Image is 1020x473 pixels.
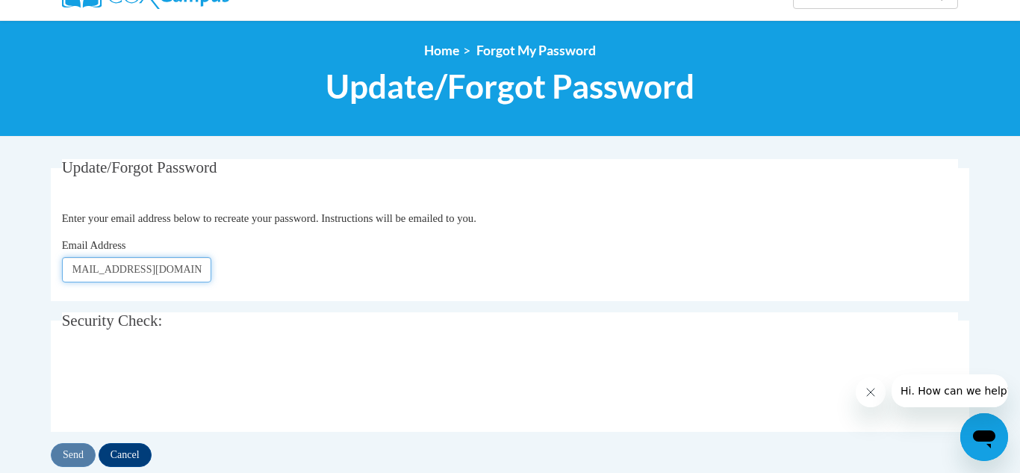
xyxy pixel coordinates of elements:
span: Hi. How can we help? [9,10,121,22]
span: Security Check: [62,312,163,330]
span: Email Address [62,239,126,251]
input: Email [62,257,211,282]
iframe: reCAPTCHA [62,355,289,413]
a: Home [424,43,459,58]
span: Update/Forgot Password [62,158,217,176]
iframe: Button to launch messaging window [960,413,1008,461]
span: Forgot My Password [476,43,596,58]
input: Cancel [99,443,152,467]
iframe: Message from company [892,374,1008,407]
span: Update/Forgot Password [326,67,694,106]
span: Enter your email address below to recreate your password. Instructions will be emailed to you. [62,212,476,224]
iframe: Close message [856,377,886,407]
